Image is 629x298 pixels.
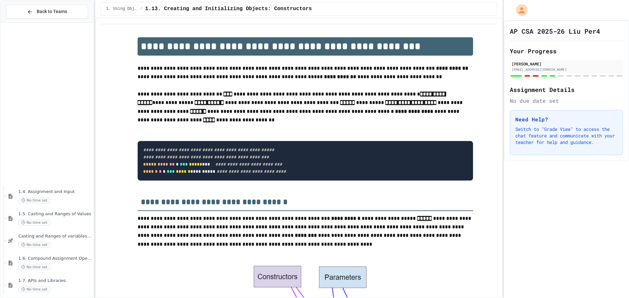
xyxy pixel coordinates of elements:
[515,126,618,146] p: Switch to "Grade View" to access the chat feature and communicate with your teacher for help and ...
[512,61,621,67] div: [PERSON_NAME]
[18,278,92,284] span: 1.7. APIs and Libraries
[601,272,622,291] iframe: chat widget
[18,242,50,248] span: No time set
[18,256,92,261] span: 1.6. Compound Assignment Operators
[512,67,621,72] div: [EMAIL_ADDRESS][DOMAIN_NAME]
[140,6,143,11] span: /
[515,115,618,123] h3: Need Help?
[575,243,622,271] iframe: chat widget
[6,5,88,19] button: Back to Teams
[510,26,600,36] h1: AP CSA 2025-26 Liu Per4
[18,219,50,226] span: No time set
[18,264,50,270] span: No time set
[18,286,50,292] span: No time set
[510,97,623,105] div: No due date set
[18,197,50,203] span: No time set
[18,234,92,239] span: Casting and Ranges of variables - Quiz
[510,85,623,94] h2: Assignment Details
[37,8,67,15] span: Back to Teams
[145,5,312,13] span: 1.13. Creating and Initializing Objects: Constructors
[509,3,529,18] div: My Account
[510,46,623,56] h2: Your Progress
[106,6,138,11] span: 1. Using Objects and Methods
[18,189,92,195] span: 1.4. Assignment and Input
[18,211,92,217] span: 1.5. Casting and Ranges of Values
